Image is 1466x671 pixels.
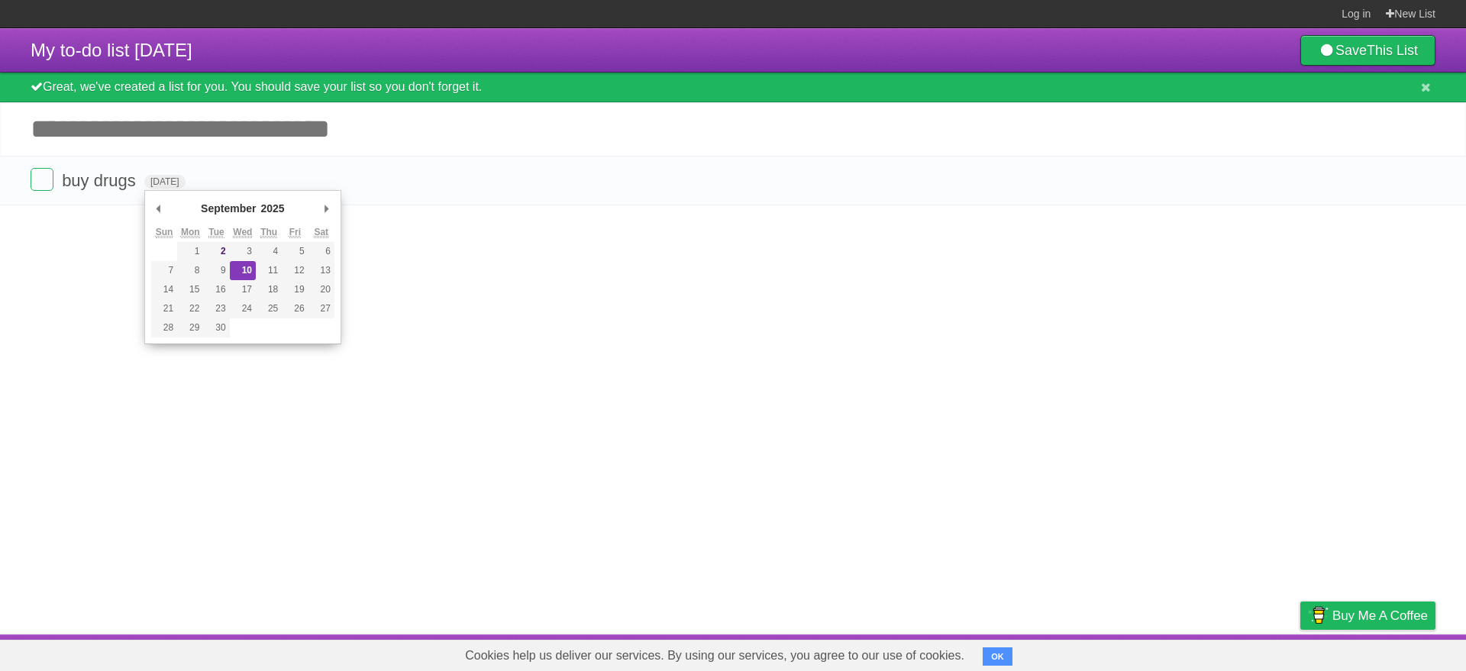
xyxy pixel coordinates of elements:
[256,280,282,299] button: 18
[230,299,256,318] button: 24
[177,280,203,299] button: 15
[203,280,229,299] button: 16
[177,318,203,337] button: 29
[308,299,334,318] button: 27
[31,40,192,60] span: My to-do list [DATE]
[1339,638,1435,667] a: Suggest a feature
[1300,602,1435,630] a: Buy me a coffee
[282,299,308,318] button: 26
[230,261,256,280] button: 10
[319,197,334,220] button: Next Month
[177,261,203,280] button: 8
[260,227,277,238] abbr: Thursday
[203,318,229,337] button: 30
[282,261,308,280] button: 12
[151,261,177,280] button: 7
[308,280,334,299] button: 20
[203,242,229,261] button: 2
[177,299,203,318] button: 22
[208,227,224,238] abbr: Tuesday
[308,242,334,261] button: 6
[151,280,177,299] button: 14
[203,299,229,318] button: 23
[62,171,140,190] span: buy drugs
[256,242,282,261] button: 4
[282,242,308,261] button: 5
[1148,638,1209,667] a: Developers
[31,168,53,191] label: Done
[450,640,980,671] span: Cookies help us deliver our services. By using our services, you agree to our use of cookies.
[1280,638,1320,667] a: Privacy
[289,227,301,238] abbr: Friday
[256,261,282,280] button: 11
[151,197,166,220] button: Previous Month
[177,242,203,261] button: 1
[1332,602,1428,629] span: Buy me a coffee
[1367,43,1418,58] b: This List
[282,280,308,299] button: 19
[230,242,256,261] button: 3
[151,318,177,337] button: 28
[203,261,229,280] button: 9
[1229,638,1262,667] a: Terms
[256,299,282,318] button: 25
[983,647,1012,666] button: OK
[1308,602,1329,628] img: Buy me a coffee
[156,227,173,238] abbr: Sunday
[258,197,286,220] div: 2025
[151,299,177,318] button: 21
[144,175,186,189] span: [DATE]
[1097,638,1129,667] a: About
[181,227,200,238] abbr: Monday
[308,261,334,280] button: 13
[314,227,328,238] abbr: Saturday
[233,227,252,238] abbr: Wednesday
[199,197,258,220] div: September
[1300,35,1435,66] a: SaveThis List
[230,280,256,299] button: 17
